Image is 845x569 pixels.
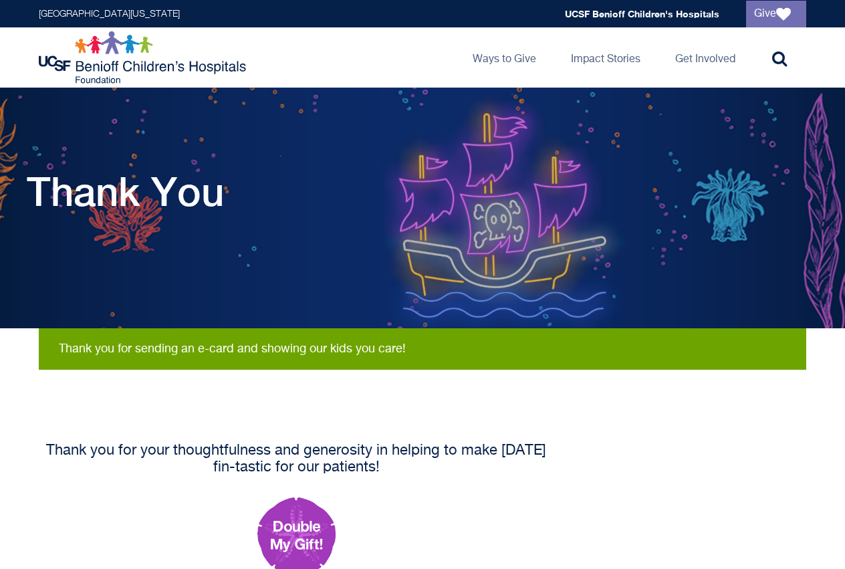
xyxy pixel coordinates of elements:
a: Ways to Give [462,27,547,88]
div: Thank you for sending an e-card and showing our kids you care! [59,342,786,356]
a: [GEOGRAPHIC_DATA][US_STATE] [39,9,180,19]
a: Get Involved [665,27,746,88]
a: UCSF Benioff Children's Hospitals [565,8,719,19]
div: Status message [39,328,806,370]
a: Impact Stories [560,27,651,88]
h1: Thank You [27,168,224,215]
a: Give [746,1,806,27]
img: Logo for UCSF Benioff Children's Hospitals Foundation [39,31,249,84]
h4: Thank you for your thoughtfulness and generosity in helping to make [DATE] fin-tastic for our pat... [39,443,554,476]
